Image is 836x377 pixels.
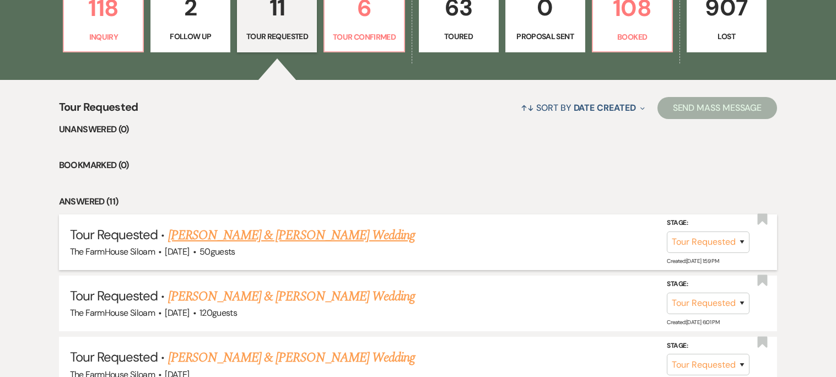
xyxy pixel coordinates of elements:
span: The FarmHouse Siloam [70,307,155,319]
a: [PERSON_NAME] & [PERSON_NAME] Wedding [168,225,415,245]
span: Tour Requested [70,226,158,243]
p: Lost [694,30,759,42]
p: Proposal Sent [513,30,578,42]
label: Stage: [667,217,749,229]
p: Toured [426,30,492,42]
span: 50 guests [199,246,235,257]
span: [DATE] [165,246,189,257]
a: [PERSON_NAME] & [PERSON_NAME] Wedding [168,287,415,306]
p: Tour Requested [244,30,310,42]
span: Created: [DATE] 6:01 PM [667,319,719,326]
button: Sort By Date Created [516,93,649,122]
p: Booked [600,31,665,43]
button: Send Mass Message [657,97,778,119]
span: [DATE] [165,307,189,319]
span: Tour Requested [70,287,158,304]
p: Inquiry [71,31,136,43]
p: Tour Confirmed [331,31,397,43]
span: ↑↓ [521,102,534,114]
span: Tour Requested [59,99,138,122]
p: Follow Up [158,30,223,42]
label: Stage: [667,340,749,352]
li: Bookmarked (0) [59,158,777,173]
li: Answered (11) [59,195,777,209]
span: Created: [DATE] 1:59 PM [667,257,719,265]
li: Unanswered (0) [59,122,777,137]
span: The FarmHouse Siloam [70,246,155,257]
span: Date Created [574,102,636,114]
span: Tour Requested [70,348,158,365]
span: 120 guests [199,307,237,319]
a: [PERSON_NAME] & [PERSON_NAME] Wedding [168,348,415,368]
label: Stage: [667,278,749,290]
